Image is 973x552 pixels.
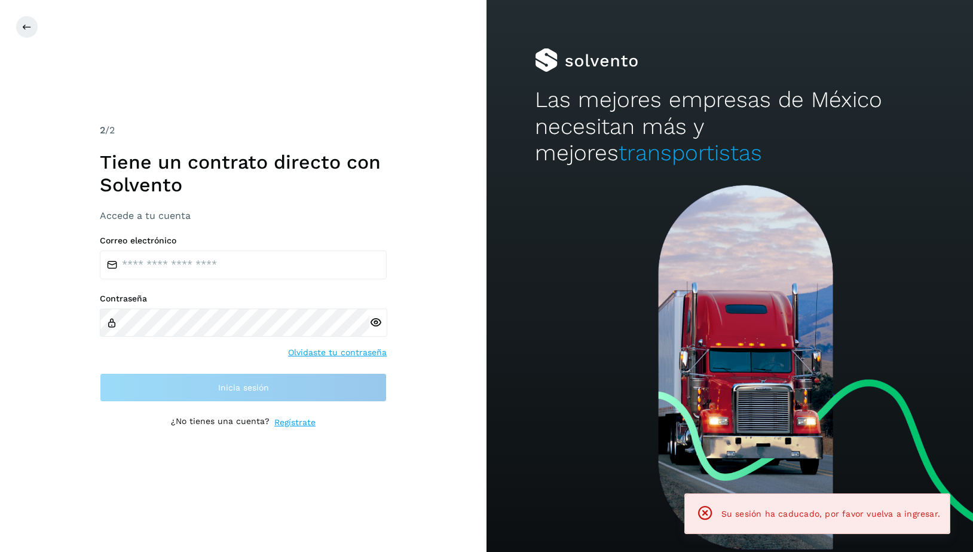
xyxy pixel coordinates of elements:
a: Regístrate [274,416,316,429]
a: Olvidaste tu contraseña [288,346,387,359]
button: Inicia sesión [100,373,387,402]
label: Contraseña [100,294,387,304]
h1: Tiene un contrato directo con Solvento [100,151,387,197]
span: Su sesión ha caducado, por favor vuelva a ingresar. [721,509,940,519]
span: Inicia sesión [218,383,269,392]
label: Correo electrónico [100,236,387,246]
span: 2 [100,124,105,136]
span: transportistas [619,140,762,166]
p: ¿No tienes una cuenta? [171,416,270,429]
h3: Accede a tu cuenta [100,210,387,221]
div: /2 [100,123,387,138]
h2: Las mejores empresas de México necesitan más y mejores [535,87,924,166]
